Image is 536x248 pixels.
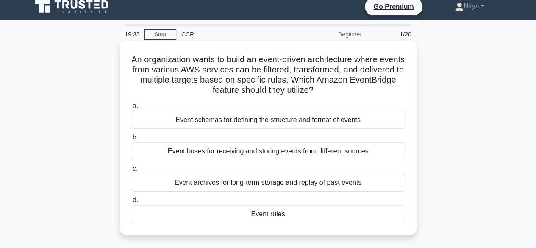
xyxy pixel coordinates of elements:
[131,174,405,192] div: Event archives for long-term storage and replay of past events
[120,26,144,43] div: 19:33
[133,165,138,172] span: c.
[293,26,367,43] div: Beginner
[131,142,405,160] div: Event buses for receiving and storing events from different sources
[130,54,406,96] h5: An organization wants to build an event-driven architecture where events from various AWS service...
[133,196,138,203] span: d.
[131,111,405,129] div: Event schemas for defining the structure and format of events
[131,205,405,223] div: Event rules
[144,29,176,40] a: Stop
[133,102,138,109] span: a.
[367,26,417,43] div: 1/20
[133,134,138,141] span: b.
[368,1,419,12] a: Go Premium
[176,26,293,43] div: CCP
